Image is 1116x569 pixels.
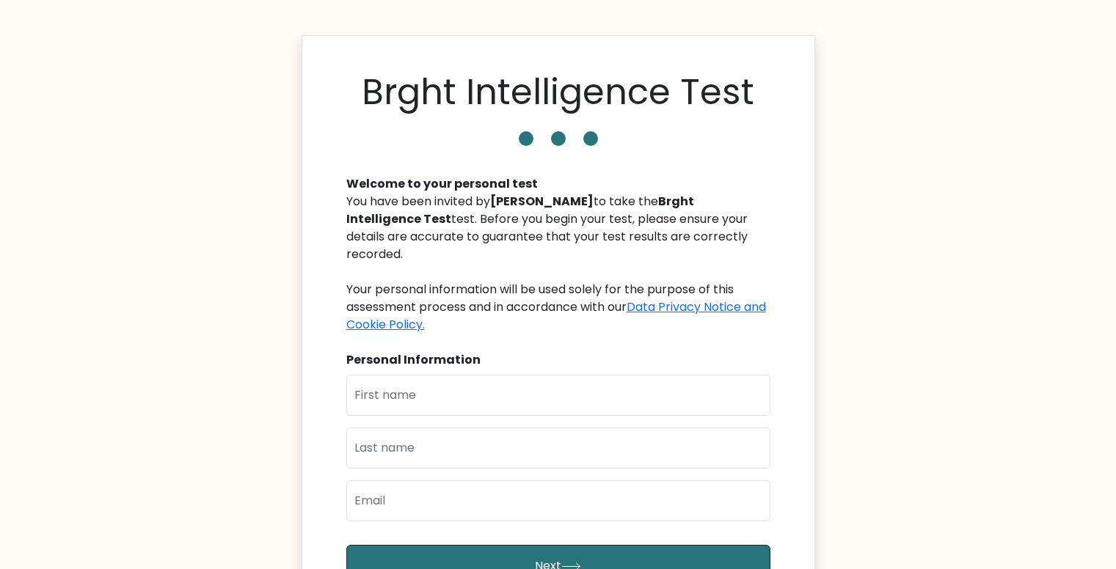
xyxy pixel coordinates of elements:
h1: Brght Intelligence Test [362,71,754,114]
input: Last name [346,427,770,469]
div: Personal Information [346,351,770,369]
div: You have been invited by to take the test. Before you begin your test, please ensure your details... [346,193,770,334]
input: First name [346,375,770,416]
a: Data Privacy Notice and Cookie Policy. [346,298,766,333]
div: Welcome to your personal test [346,175,770,193]
b: Brght Intelligence Test [346,193,694,227]
b: [PERSON_NAME] [490,193,594,210]
input: Email [346,480,770,521]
